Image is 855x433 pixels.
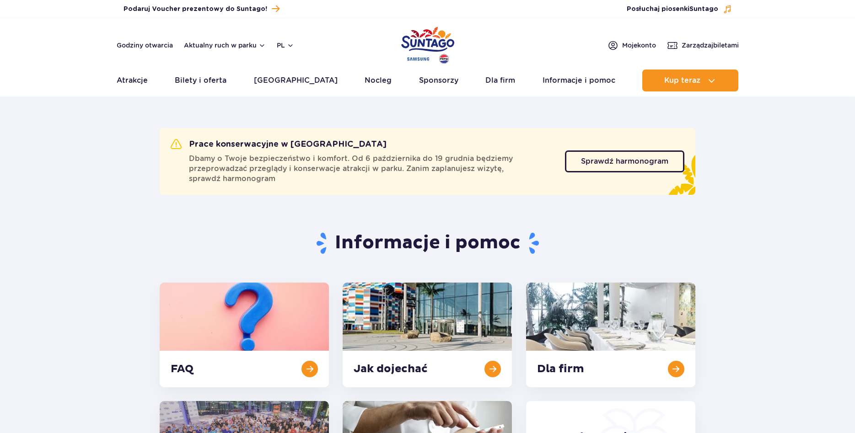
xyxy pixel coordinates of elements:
span: Sprawdź harmonogram [581,158,668,165]
a: Mojekonto [608,40,656,51]
button: Posłuchaj piosenkiSuntago [627,5,732,14]
a: Informacje i pomoc [543,69,615,91]
a: [GEOGRAPHIC_DATA] [254,69,338,91]
button: pl [277,41,294,50]
button: Aktualny ruch w parku [184,42,266,49]
a: Bilety i oferta [175,69,226,91]
h1: Informacje i pomoc [160,231,695,255]
span: Kup teraz [664,76,700,85]
a: Park of Poland [401,23,454,65]
span: Moje konto [622,41,656,50]
a: Sprawdź harmonogram [565,150,684,172]
button: Kup teraz [642,69,738,91]
a: Sponsorzy [419,69,458,91]
span: Zarządzaj biletami [682,41,739,50]
a: Godziny otwarcia [117,41,173,50]
a: Nocleg [365,69,392,91]
span: Posłuchaj piosenki [627,5,718,14]
span: Suntago [689,6,718,12]
a: Podaruj Voucher prezentowy do Suntago! [124,3,280,15]
a: Zarządzajbiletami [667,40,739,51]
span: Podaruj Voucher prezentowy do Suntago! [124,5,267,14]
a: Dla firm [485,69,515,91]
span: Dbamy o Twoje bezpieczeństwo i komfort. Od 6 października do 19 grudnia będziemy przeprowadzać pr... [189,154,554,184]
h2: Prace konserwacyjne w [GEOGRAPHIC_DATA] [171,139,387,150]
a: Atrakcje [117,69,148,91]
